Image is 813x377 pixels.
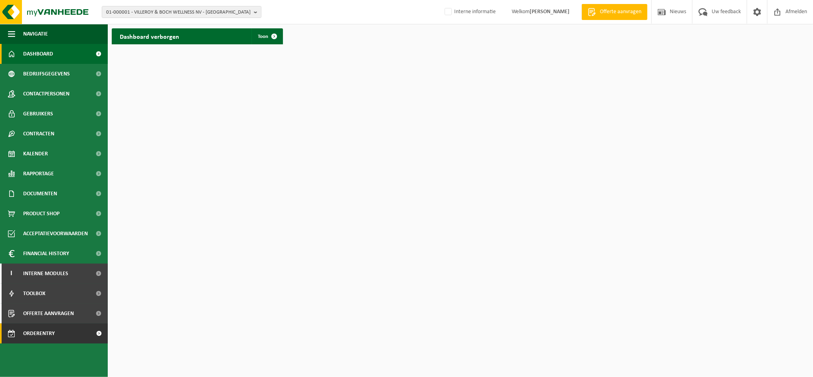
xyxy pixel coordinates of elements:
span: Documenten [23,184,57,204]
a: Offerte aanvragen [582,4,647,20]
span: Financial History [23,244,69,264]
span: Orderentry Goedkeuring [23,323,90,343]
span: Toolbox [23,284,45,304]
span: Toon [258,34,268,39]
label: Interne informatie [443,6,496,18]
button: 01-000001 - VILLEROY & BOCH WELLNESS NV - [GEOGRAPHIC_DATA] [102,6,261,18]
a: Toon [251,28,282,44]
span: Dashboard [23,44,53,64]
span: Acceptatievoorwaarden [23,224,88,244]
span: Interne modules [23,264,68,284]
span: Kalender [23,144,48,164]
h2: Dashboard verborgen [112,28,187,44]
span: I [8,264,15,284]
span: Offerte aanvragen [23,304,74,323]
span: Contactpersonen [23,84,69,104]
span: Gebruikers [23,104,53,124]
span: 01-000001 - VILLEROY & BOCH WELLNESS NV - [GEOGRAPHIC_DATA] [106,6,251,18]
span: Navigatie [23,24,48,44]
span: Rapportage [23,164,54,184]
strong: [PERSON_NAME] [530,9,570,15]
span: Product Shop [23,204,59,224]
span: Offerte aanvragen [598,8,643,16]
span: Contracten [23,124,54,144]
span: Bedrijfsgegevens [23,64,70,84]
